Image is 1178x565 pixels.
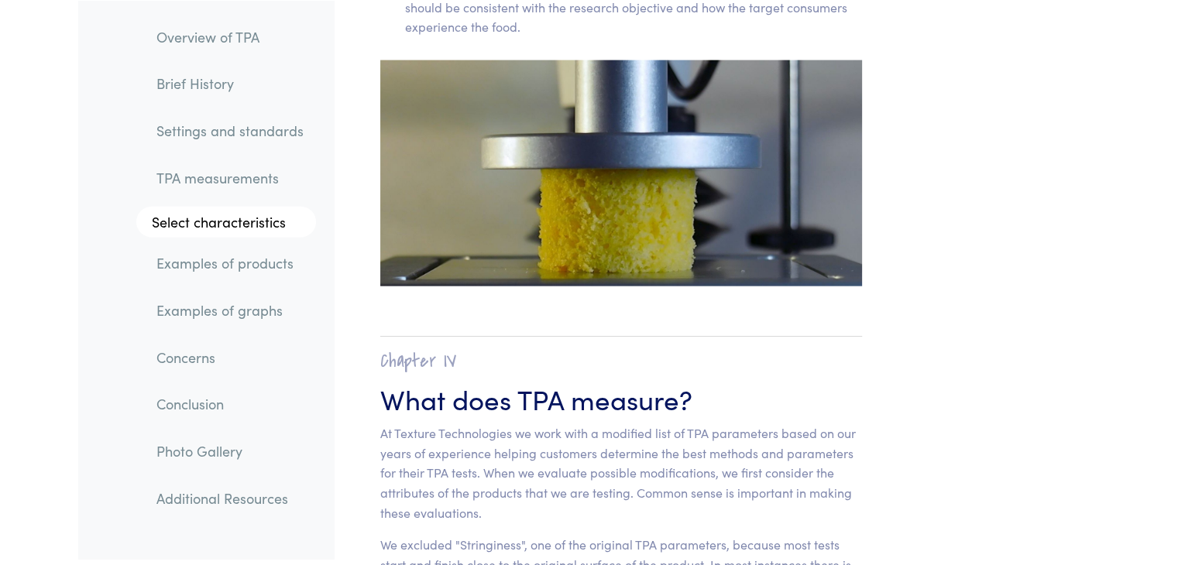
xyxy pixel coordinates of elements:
[136,207,316,238] a: Select characteristics
[380,60,863,286] img: pound cake, precompression
[144,480,316,515] a: Additional Resources
[144,112,316,148] a: Settings and standards
[144,19,316,54] a: Overview of TPA
[380,349,863,373] h2: Chapter IV
[144,433,316,468] a: Photo Gallery
[380,379,863,417] h3: What does TPA measure?
[144,292,316,327] a: Examples of graphs
[144,245,316,281] a: Examples of products
[144,159,316,195] a: TPA measurements
[144,66,316,101] a: Brief History
[380,423,863,522] p: At Texture Technologies we work with a modified list of TPA parameters based on our years of expe...
[144,386,316,422] a: Conclusion
[144,339,316,375] a: Concerns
